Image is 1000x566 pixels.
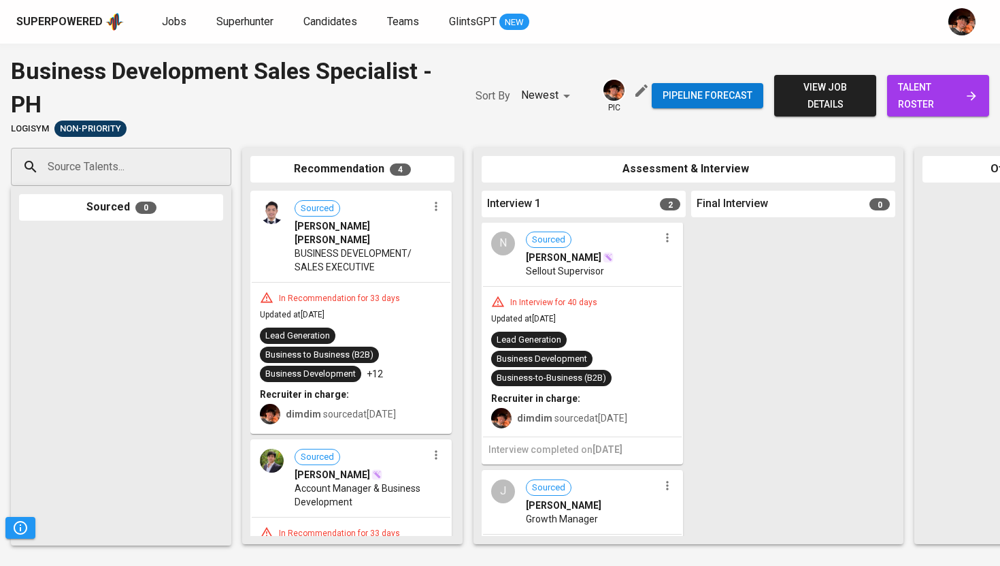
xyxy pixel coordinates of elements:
[387,14,422,31] a: Teams
[491,408,512,428] img: diemas@glints.com
[491,314,556,324] span: Updated at [DATE]
[602,78,626,114] div: pic
[505,297,603,309] div: In Interview for 40 days
[295,468,370,482] span: [PERSON_NAME]
[295,202,339,215] span: Sourced
[487,196,541,212] span: Interview 1
[499,16,529,29] span: NEW
[785,79,865,112] span: view job details
[224,166,227,168] button: Open
[491,232,515,255] div: N
[260,449,284,473] img: dc0a3c1696de325023bfdf978752abdf.jpg
[250,156,454,183] div: Recommendation
[286,409,321,420] b: dimdim
[273,528,405,539] div: In Recommendation for 33 days
[11,54,448,121] div: Business Development Sales Specialist - PH
[774,75,876,116] button: view job details
[367,367,383,381] p: +12
[491,479,515,503] div: J
[497,372,606,385] div: Business-to-Business (B2B)
[387,15,419,28] span: Teams
[697,196,768,212] span: Final Interview
[11,123,49,136] span: LogiSYM
[295,247,427,274] span: BUSINESS DEVELOPMENT/ SALES EXECUTIVE
[19,194,223,221] div: Sourced
[482,222,683,465] div: NSourced[PERSON_NAME]Sellout SupervisorIn Interview for 40 daysUpdated at[DATE]Lead GenerationBus...
[482,156,895,183] div: Assessment & Interview
[652,83,763,108] button: Pipeline forecast
[491,393,580,404] b: Recruiter in charge:
[898,79,978,112] span: talent roster
[250,191,452,434] div: Sourced[PERSON_NAME] [PERSON_NAME]BUSINESS DEVELOPMENT/ SALES EXECUTIVEIn Recommendation for 33 d...
[265,330,330,343] div: Lead Generation
[16,12,124,32] a: Superpoweredapp logo
[105,12,124,32] img: app logo
[216,15,273,28] span: Superhunter
[16,14,103,30] div: Superpowered
[603,252,614,263] img: magic_wand.svg
[295,219,427,247] span: [PERSON_NAME] [PERSON_NAME]
[603,80,624,101] img: diemas@glints.com
[162,15,186,28] span: Jobs
[54,123,127,136] span: Non-Priority
[260,389,349,400] b: Recruiter in charge:
[260,200,284,224] img: 9649c0fd4b8441c95bcba17c09bd2180.png
[869,198,890,210] span: 0
[497,334,561,347] div: Lead Generation
[449,14,529,31] a: GlintsGPT NEW
[948,8,976,35] img: diemas@glints.com
[521,83,575,108] div: Newest
[265,349,373,362] div: Business to Business (B2B)
[260,310,324,319] span: Updated at [DATE]
[371,469,382,480] img: magic_wand.svg
[527,482,571,494] span: Sourced
[216,14,276,31] a: Superhunter
[273,293,405,304] div: In Recommendation for 33 days
[660,198,680,210] span: 2
[663,87,752,104] span: Pipeline forecast
[527,234,571,247] span: Sourced
[449,15,497,28] span: GlintsGPT
[303,15,357,28] span: Candidates
[517,413,627,424] span: sourced at [DATE]
[526,512,598,526] span: Growth Manager
[526,251,601,264] span: [PERSON_NAME]
[54,121,127,137] div: Pending Client’s Feedback, Sufficient Talents in Pipeline
[295,482,427,509] span: Account Manager & Business Development
[286,409,396,420] span: sourced at [DATE]
[303,14,360,31] a: Candidates
[526,264,604,278] span: Sellout Supervisor
[162,14,189,31] a: Jobs
[476,88,510,104] p: Sort By
[390,163,411,176] span: 4
[521,87,559,104] p: Newest
[887,75,989,116] a: talent roster
[593,444,622,455] span: [DATE]
[497,353,587,366] div: Business Development
[295,451,339,464] span: Sourced
[265,368,356,381] div: Business Development
[5,517,35,539] button: Pipeline Triggers
[517,413,552,424] b: dimdim
[526,499,601,512] span: [PERSON_NAME]
[260,404,280,424] img: diemas@glints.com
[488,443,676,458] h6: Interview completed on
[135,202,156,214] span: 0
